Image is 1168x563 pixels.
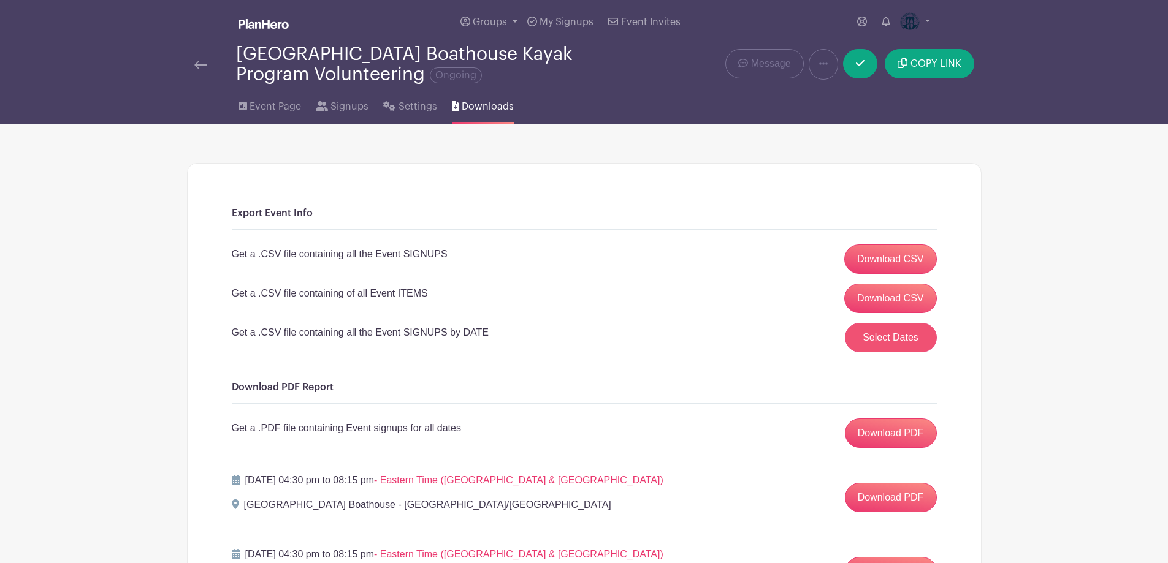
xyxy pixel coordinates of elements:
[232,421,461,436] p: Get a .PDF file containing Event signups for all dates
[910,59,961,69] span: COPY LINK
[330,99,368,114] span: Signups
[245,473,663,488] p: [DATE] 04:30 pm to 08:15 pm
[845,483,937,512] a: Download PDF
[374,475,663,485] span: - Eastern Time ([GEOGRAPHIC_DATA] & [GEOGRAPHIC_DATA])
[232,247,448,262] p: Get a .CSV file containing all the Event SIGNUPS
[430,67,482,83] span: Ongoing
[844,244,937,274] a: Download CSV
[844,284,937,313] a: Download CSV
[239,19,289,29] img: logo_white-6c42ec7e38ccf1d336a20a19083b03d10ae64f83f12c07503d8b9e83406b4c7d.svg
[540,17,594,27] span: My Signups
[239,85,301,124] a: Event Page
[725,49,803,78] a: Message
[900,12,920,32] img: Logo-Title.png
[244,497,611,512] p: [GEOGRAPHIC_DATA] Boathouse - [GEOGRAPHIC_DATA]/[GEOGRAPHIC_DATA]
[885,49,974,78] button: COPY LINK
[236,44,633,85] div: [GEOGRAPHIC_DATA] Boathouse Kayak Program Volunteering
[232,382,937,393] h6: Download PDF Report
[232,325,489,340] p: Get a .CSV file containing all the Event SIGNUPS by DATE
[245,547,663,562] p: [DATE] 04:30 pm to 08:15 pm
[232,286,428,301] p: Get a .CSV file containing of all Event ITEMS
[250,99,301,114] span: Event Page
[462,99,514,114] span: Downloads
[845,323,937,352] button: Select Dates
[473,17,507,27] span: Groups
[374,549,663,559] span: - Eastern Time ([GEOGRAPHIC_DATA] & [GEOGRAPHIC_DATA])
[232,208,937,219] h6: Export Event Info
[452,85,514,124] a: Downloads
[194,61,207,69] img: back-arrow-29a5d9b10d5bd6ae65dc969a981735edf675c4d7a1fe02e03b50dbd4ba3cdb55.svg
[621,17,681,27] span: Event Invites
[383,85,437,124] a: Settings
[399,99,437,114] span: Settings
[316,85,368,124] a: Signups
[845,418,937,448] a: Download PDF
[751,56,791,71] span: Message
